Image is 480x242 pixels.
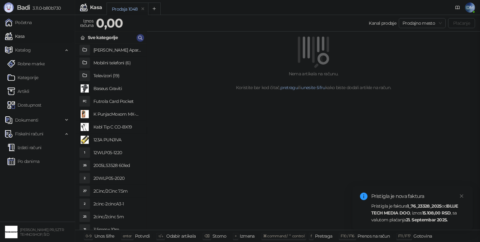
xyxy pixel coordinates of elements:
[458,193,465,199] a: Close
[371,203,465,223] div: Pristigla je faktura od , iznos , sa valutom plaćanja
[406,217,448,223] strong: 21. Septembar 2025.
[360,193,367,200] span: info-circle
[407,203,441,209] strong: 1_76_23328_2025
[371,203,458,216] strong: BLUE TECH MEDIA DOO
[422,210,451,216] strong: 15.108,00 RSD
[371,193,465,200] div: Pristigla je nova faktura
[459,194,464,198] span: close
